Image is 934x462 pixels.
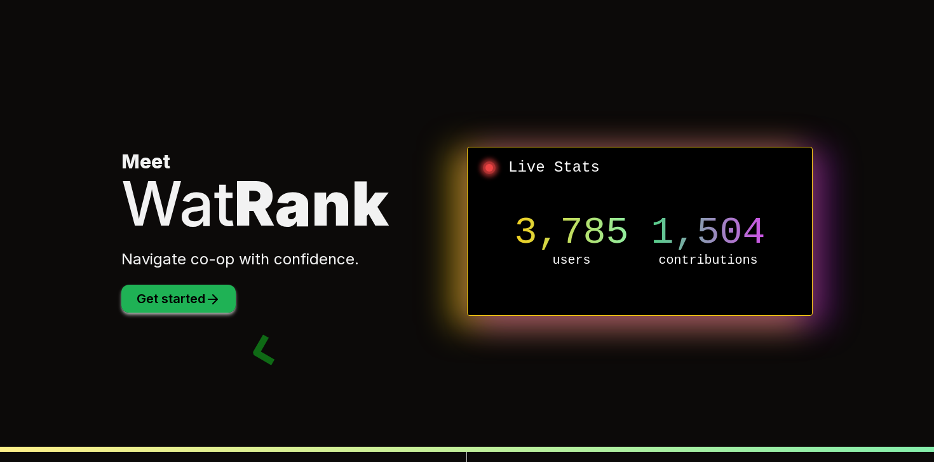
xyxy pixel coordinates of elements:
a: Get started [121,293,236,306]
h2: Live Stats [478,158,802,178]
span: Wat [121,166,234,240]
p: Navigate co-op with confidence. [121,249,467,269]
p: 3,785 [503,214,640,252]
span: Rank [234,166,389,240]
p: 1,504 [640,214,776,252]
button: Get started [121,285,236,313]
p: users [503,252,640,269]
p: contributions [640,252,776,269]
h1: Meet [121,150,467,234]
